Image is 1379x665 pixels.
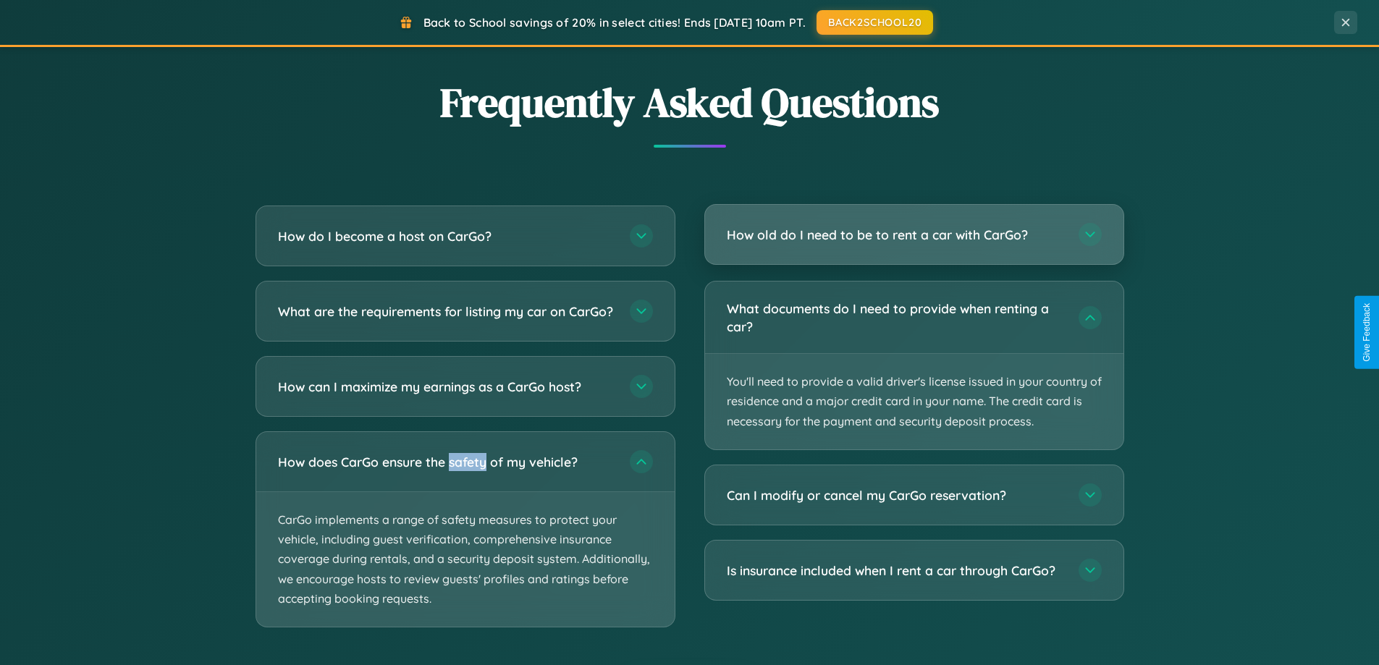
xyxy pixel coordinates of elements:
[705,354,1123,449] p: You'll need to provide a valid driver's license issued in your country of residence and a major c...
[1362,303,1372,362] div: Give Feedback
[278,302,615,321] h3: What are the requirements for listing my car on CarGo?
[278,453,615,471] h3: How does CarGo ensure the safety of my vehicle?
[727,562,1064,580] h3: Is insurance included when I rent a car through CarGo?
[817,10,933,35] button: BACK2SCHOOL20
[278,227,615,245] h3: How do I become a host on CarGo?
[423,15,806,30] span: Back to School savings of 20% in select cities! Ends [DATE] 10am PT.
[256,492,675,627] p: CarGo implements a range of safety measures to protect your vehicle, including guest verification...
[256,75,1124,130] h2: Frequently Asked Questions
[727,300,1064,335] h3: What documents do I need to provide when renting a car?
[727,226,1064,244] h3: How old do I need to be to rent a car with CarGo?
[727,486,1064,504] h3: Can I modify or cancel my CarGo reservation?
[278,378,615,396] h3: How can I maximize my earnings as a CarGo host?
